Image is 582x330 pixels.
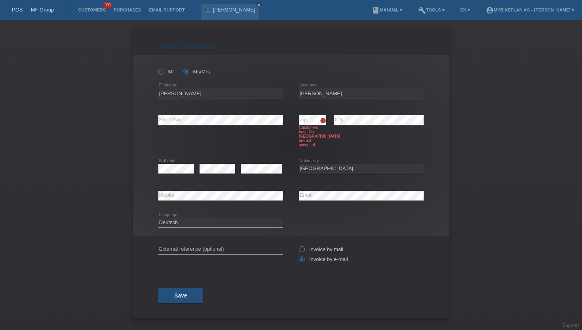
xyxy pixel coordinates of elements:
a: EN ▾ [456,8,474,12]
a: Purchases [110,8,145,12]
input: Ms/Mrs [183,69,188,74]
input: Invoice by mail [299,246,304,256]
i: close [257,3,261,7]
a: Support [562,322,579,328]
input: Invoice by e-mail [299,256,304,266]
button: Save [158,288,203,303]
i: book [372,6,380,14]
a: Customers [74,8,110,12]
label: Ms/Mrs [183,69,210,75]
span: 100 [103,2,112,9]
a: close [256,2,262,8]
label: Invoice by mail [299,246,343,252]
h1: Add customer [158,41,424,51]
a: account_circleMybikeplan AG - [PERSON_NAME] ▾ [482,8,578,12]
label: Invoice by e-mail [299,256,348,262]
a: [PERSON_NAME] [213,7,255,13]
a: POS — MF Group [12,7,54,13]
a: buildTools ▾ [414,8,449,12]
i: error [320,117,326,124]
div: Customers based in [GEOGRAPHIC_DATA] are not accepted. [299,125,326,147]
i: build [418,6,426,14]
span: Save [174,292,187,299]
a: bookManual ▾ [368,8,406,12]
input: Mr [158,69,164,74]
a: Email Support [145,8,188,12]
i: account_circle [486,6,494,14]
label: Mr [158,69,174,75]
